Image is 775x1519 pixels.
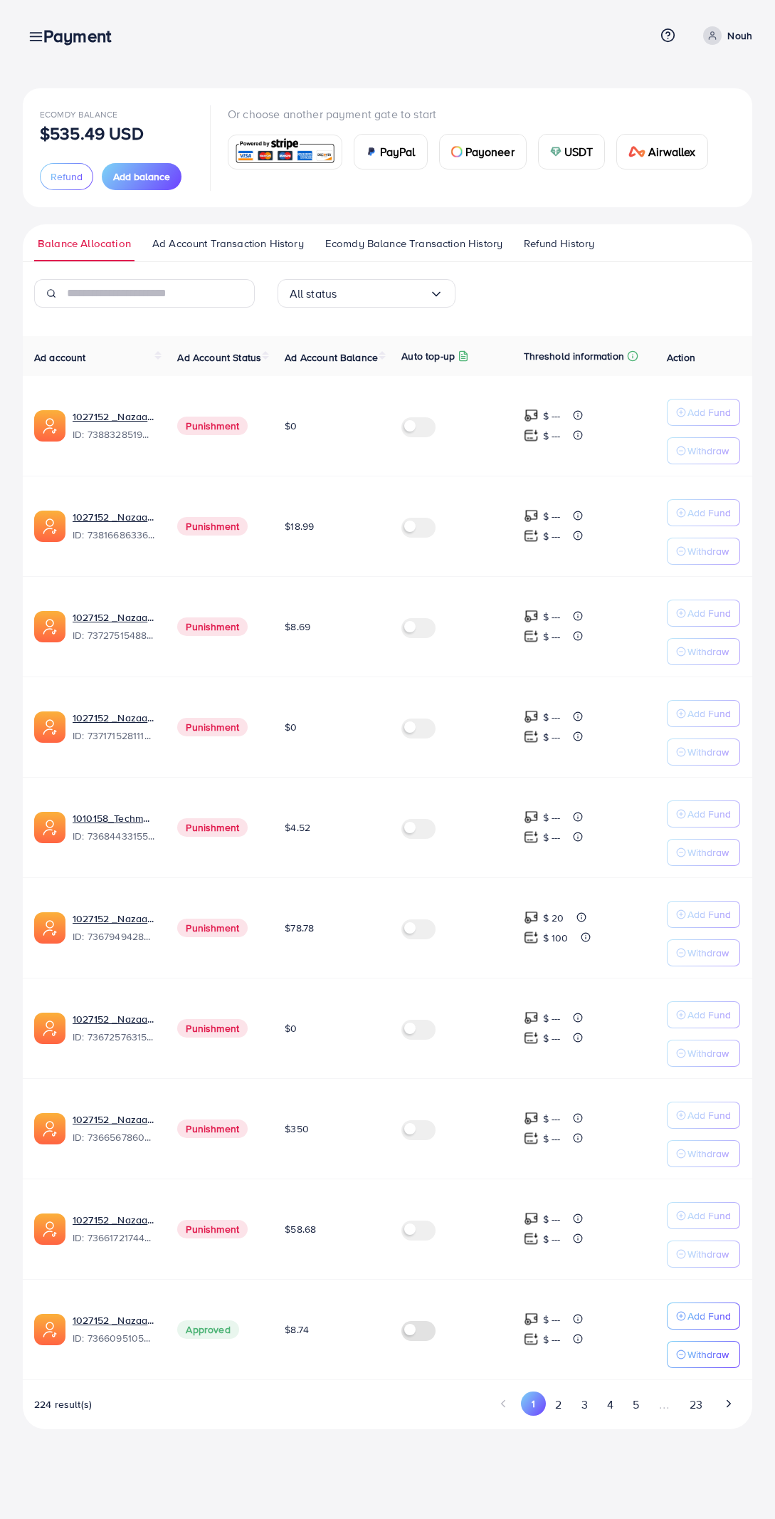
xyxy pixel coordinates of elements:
[73,427,154,442] span: ID: 7388328519014645761
[177,350,261,365] span: Ad Account Status
[687,844,729,861] p: Withdraw
[285,419,297,433] span: $0
[73,1313,154,1327] a: 1027152 _Nazaagency_006
[34,611,65,642] img: ic-ads-acc.e4c84228.svg
[73,912,154,926] a: 1027152 _Nazaagency_003
[228,105,719,122] p: Or choose another payment gate to start
[667,399,740,426] button: Add Fund
[687,1307,731,1325] p: Add Fund
[687,1107,731,1124] p: Add Fund
[73,1331,154,1345] span: ID: 7366095105679261697
[73,510,154,524] a: 1027152 _Nazaagency_023
[73,1012,154,1026] a: 1027152 _Nazaagency_016
[285,350,378,365] span: Ad Account Balance
[177,818,248,837] span: Punishment
[667,600,740,627] button: Add Fund
[34,1113,65,1144] img: ic-ads-acc.e4c84228.svg
[73,610,154,625] a: 1027152 _Nazaagency_007
[73,711,154,725] a: 1027152 _Nazaagency_04
[73,811,154,825] a: 1010158_Techmanistan pk acc_1715599413927
[543,608,561,625] p: $ ---
[73,610,154,643] div: <span class='underline'>1027152 _Nazaagency_007</span></br>7372751548805726224
[687,743,729,761] p: Withdraw
[667,1202,740,1229] button: Add Fund
[524,1332,539,1347] img: top-up amount
[543,809,561,826] p: $ ---
[40,108,117,120] span: Ecomdy Balance
[73,912,154,944] div: <span class='underline'>1027152 _Nazaagency_003</span></br>7367949428067450896
[177,417,248,435] span: Punishment
[401,348,455,365] p: Auto top-up
[366,146,377,157] img: card
[667,901,740,928] button: Add Fund
[73,528,154,542] span: ID: 7381668633665093648
[73,711,154,743] div: <span class='underline'>1027152 _Nazaagency_04</span></br>7371715281112170513
[623,1392,648,1418] button: Go to page 5
[667,1140,740,1167] button: Withdraw
[177,617,248,636] span: Punishment
[524,236,594,251] span: Refund History
[667,738,740,766] button: Withdraw
[543,1110,561,1127] p: $ ---
[177,1320,238,1339] span: Approved
[73,1313,154,1346] div: <span class='underline'>1027152 _Nazaagency_006</span></br>7366095105679261697
[177,718,248,736] span: Punishment
[521,1392,546,1416] button: Go to page 1
[34,1314,65,1345] img: ic-ads-acc.e4c84228.svg
[687,1246,729,1263] p: Withdraw
[524,408,539,423] img: top-up amount
[667,839,740,866] button: Withdraw
[543,628,561,645] p: $ ---
[543,729,561,746] p: $ ---
[73,1130,154,1144] span: ID: 7366567860828749825
[716,1392,741,1416] button: Go to next page
[546,1392,571,1418] button: Go to page 2
[667,638,740,665] button: Withdraw
[492,1392,741,1418] ul: Pagination
[727,27,752,44] p: Nouh
[524,729,539,744] img: top-up amount
[228,135,342,169] a: card
[34,410,65,442] img: ic-ads-acc.e4c84228.svg
[543,407,561,424] p: $ ---
[687,442,729,459] p: Withdraw
[285,820,310,835] span: $4.52
[73,1213,154,1246] div: <span class='underline'>1027152 _Nazaagency_018</span></br>7366172174454882305
[40,125,144,142] p: $535.49 USD
[543,1231,561,1248] p: $ ---
[285,620,310,634] span: $8.69
[524,1011,539,1025] img: top-up amount
[73,1213,154,1227] a: 1027152 _Nazaagency_018
[73,929,154,944] span: ID: 7367949428067450896
[667,1241,740,1268] button: Withdraw
[73,1112,154,1145] div: <span class='underline'>1027152 _Nazaagency_0051</span></br>7366567860828749825
[102,163,181,190] button: Add balance
[285,720,297,734] span: $0
[524,629,539,644] img: top-up amount
[543,909,564,926] p: $ 20
[616,134,707,169] a: cardAirwallex
[34,912,65,944] img: ic-ads-acc.e4c84228.svg
[290,283,337,305] span: All status
[34,812,65,843] img: ic-ads-acc.e4c84228.svg
[687,1346,729,1363] p: Withdraw
[543,1331,561,1348] p: $ ---
[34,511,65,542] img: ic-ads-acc.e4c84228.svg
[325,236,502,251] span: Ecomdy Balance Transaction History
[543,508,561,525] p: $ ---
[524,910,539,925] img: top-up amount
[687,906,731,923] p: Add Fund
[543,1030,561,1047] p: $ ---
[538,134,606,169] a: cardUSDT
[285,1222,316,1236] span: $58.68
[524,348,624,365] p: Threshold information
[34,711,65,743] img: ic-ads-acc.e4c84228.svg
[543,709,561,726] p: $ ---
[524,1131,539,1146] img: top-up amount
[439,134,527,169] a: cardPayoneer
[524,830,539,845] img: top-up amount
[285,1322,309,1337] span: $8.74
[40,163,93,190] button: Refund
[524,709,539,724] img: top-up amount
[465,143,515,160] span: Payoneer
